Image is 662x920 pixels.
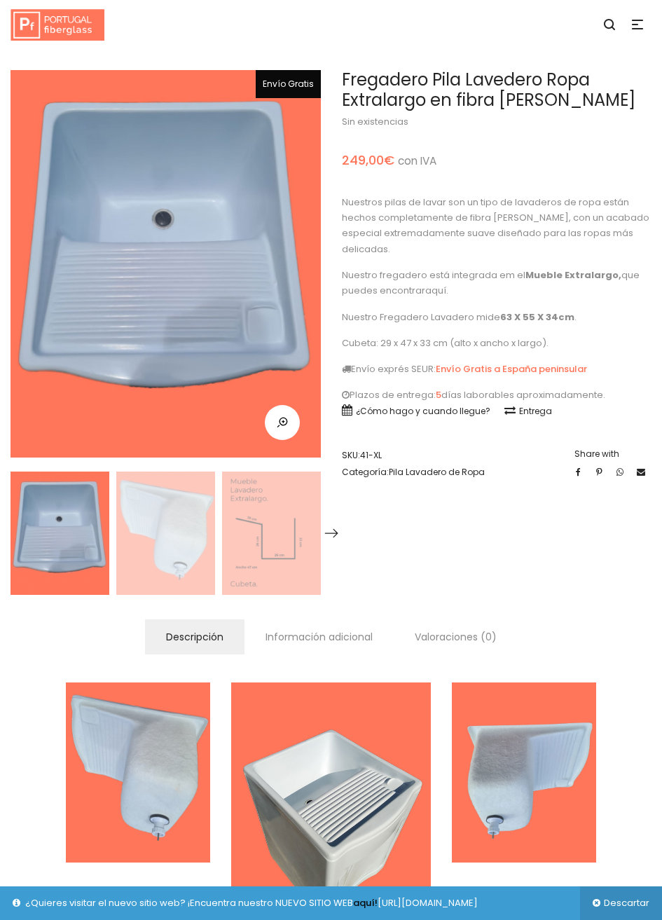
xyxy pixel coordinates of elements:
[500,310,574,324] strong: 63 X 55 X 34cm
[244,619,394,654] a: Información adicional
[145,619,244,654] a: Descripción
[342,336,652,351] p: Cubeta: 29 x 47 x 33 cm (alto x ancho x largo).
[342,151,394,169] bdi: 249,00
[389,466,485,478] a: Pila Lavadero de Ropa
[342,362,436,376] a: Envío exprés SEUR:
[436,362,587,376] a: Envío Gratis a España peninsular
[342,405,490,417] a: ¿Cómo hago y cuando llegue?
[452,682,596,863] img: 3-pila-cubeta-lavedero-para-ropa-XL-fregadero-de-lavar-con-escurridera-545x681
[425,284,446,297] a: aquí
[342,464,485,481] span: Categoría:
[574,447,651,462] label: Share with
[436,388,441,401] a: 5
[222,472,321,595] img: mueble-lavadero-extralargo-pila-fibra-vidrio-extra-largo-lavar-roupa-545x681-1-180x225.jpg
[342,70,652,111] h1: Fregadero Pila Lavedero Ropa Extralargo en fibra [PERSON_NAME]
[11,9,104,41] img: Portugal fiberglass ES
[342,268,652,299] p: Nuestro fregadero está integrada em el que puedes encontrar .
[342,388,436,401] a: Plazos de entrega:
[441,388,605,401] a: días laborables aproximadamente.
[360,449,382,461] span: 41-XL
[263,78,314,90] span: Envío Gratis
[342,310,652,325] p: Nuestro Fregadero Lavadero mide .
[11,70,321,458] img: 5-pila-cubeta-lavedero-para-ropa-XL-fregadero-de-lavar-con-escurridera-545x681
[525,268,621,282] strong: ,
[525,268,619,282] a: Mueble Extralargo
[384,151,394,169] span: €
[66,682,210,863] img: 1-pila-cubeta-lavedero-para-ropa-XL-fregadero-de-lavar-con-escurridera-545x681
[398,153,436,168] small: con IVA
[504,405,552,417] a: Entrega
[580,886,662,920] a: Descartar
[342,447,485,464] span: SKU:
[116,472,215,595] img: 1-pila-cubeta-lavedero-para-ropa-XL-fregadero-de-lavar-con-escurridera-545x681-1-180x225.jpg
[11,472,109,595] img: 5-pila-cubeta-lavedero-para-ropa-XL-fregadero-de-lavar-con-escurridera-545x681-1-180x225.jpg
[342,114,652,130] p: Sin existencias
[342,195,652,257] p: Nuestros pilas de lavar son un tipo de lavaderos de ropa están hechos completamente de fibra [PER...
[353,896,378,909] a: aquí!
[394,619,518,654] a: Valoraciones (0)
